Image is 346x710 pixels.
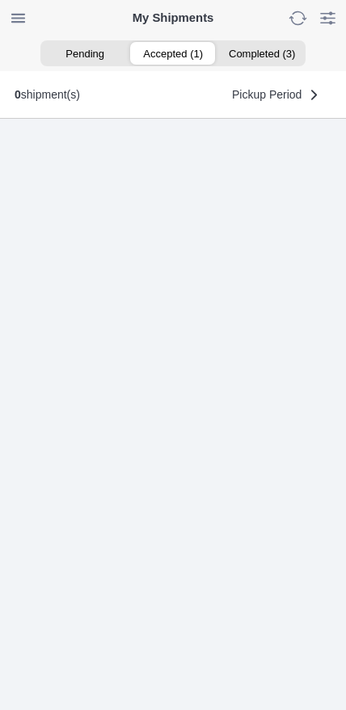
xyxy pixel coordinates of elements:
[129,42,217,65] ion-segment-button: Accepted (1)
[232,89,302,100] span: Pickup Period
[40,42,129,65] ion-segment-button: Pending
[217,42,306,65] ion-segment-button: Completed (3)
[15,88,21,101] b: 0
[15,88,80,101] div: shipment(s)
